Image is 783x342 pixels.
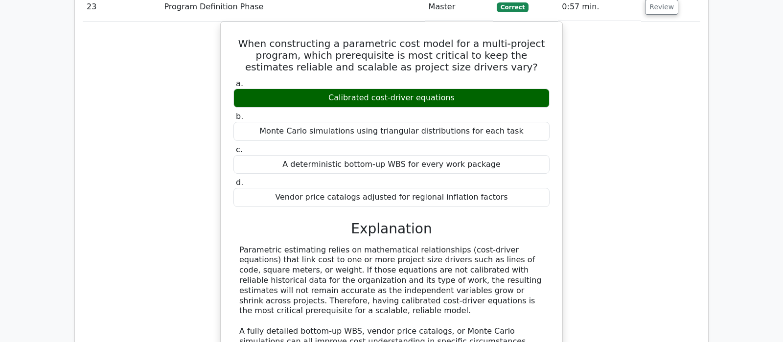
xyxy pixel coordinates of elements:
span: Correct [497,2,529,12]
span: a. [236,79,243,88]
div: Monte Carlo simulations using triangular distributions for each task [233,122,550,141]
div: Calibrated cost-driver equations [233,89,550,108]
span: b. [236,112,243,121]
div: A deterministic bottom-up WBS for every work package [233,155,550,174]
div: Vendor price catalogs adjusted for regional inflation factors [233,188,550,207]
span: c. [236,145,243,154]
h5: When constructing a parametric cost model for a multi-project program, which prerequisite is most... [232,38,551,73]
h3: Explanation [239,221,544,237]
span: d. [236,178,243,187]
